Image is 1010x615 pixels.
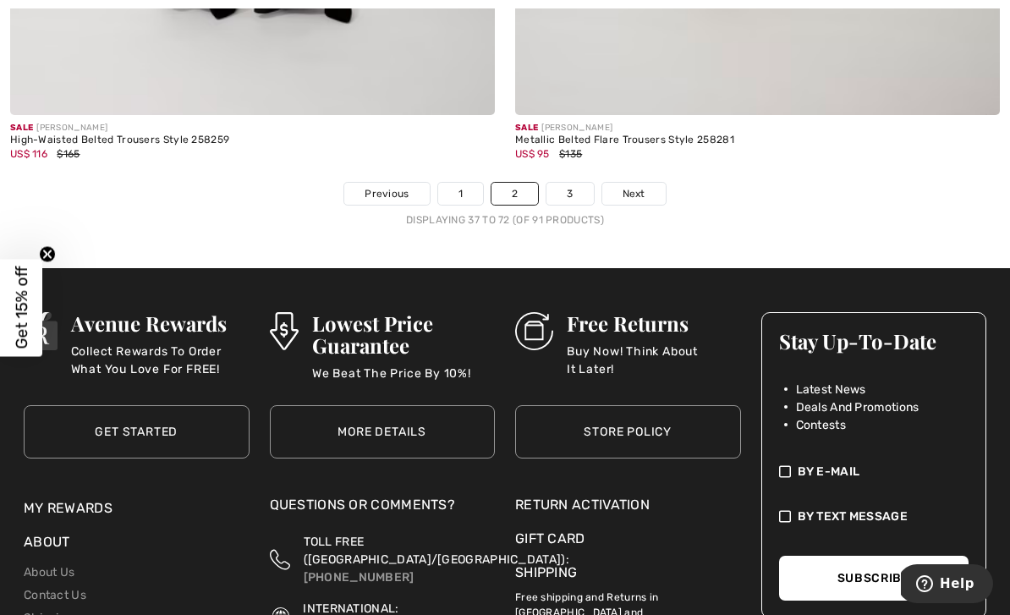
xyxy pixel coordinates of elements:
span: Deals And Promotions [796,398,919,416]
span: Get 15% off [12,266,31,349]
span: $135 [559,148,582,160]
span: Contests [796,416,846,434]
div: Metallic Belted Flare Trousers Style 258281 [515,135,1000,146]
button: Close teaser [39,245,56,262]
a: 3 [546,183,593,205]
h3: Avenue Rewards [71,312,250,334]
p: Collect Rewards To Order What You Love For FREE! [71,343,250,376]
span: $165 [57,148,80,160]
button: Subscribe [779,556,969,601]
h3: Stay Up-To-Date [779,330,969,352]
a: 2 [491,183,538,205]
div: About [24,532,250,561]
span: US$ 95 [515,148,550,160]
div: [PERSON_NAME] [10,122,495,135]
a: Next [602,183,666,205]
img: check [779,508,791,525]
span: By E-mail [798,463,860,480]
a: 1 [438,183,483,205]
a: Store Policy [515,405,741,459]
a: My Rewards [24,500,113,516]
a: About Us [24,565,74,579]
span: By Text Message [798,508,908,525]
div: High-Waisted Belted Trousers Style 258259 [10,135,495,146]
span: Latest News [796,381,866,398]
div: Questions or Comments? [270,495,496,524]
h3: Lowest Price Guarantee [312,312,495,356]
a: [PHONE_NUMBER] [304,570,414,585]
img: Free Returns [515,312,553,350]
p: Buy Now! Think About It Later! [567,343,741,376]
a: Return Activation [515,495,741,515]
p: We Beat The Price By 10%! [312,365,495,398]
img: Lowest Price Guarantee [270,312,299,350]
img: check [779,463,791,480]
a: Contact Us [24,588,86,602]
span: US$ 116 [10,148,47,160]
span: Previous [365,186,409,201]
a: Gift Card [515,529,741,549]
a: Shipping [515,564,577,580]
a: Get Started [24,405,250,459]
span: Sale [10,123,33,133]
div: [PERSON_NAME] [515,122,1000,135]
a: More Details [270,405,496,459]
span: Sale [515,123,538,133]
img: Toll Free (Canada/US) [270,533,290,586]
iframe: Opens a widget where you can find more information [901,564,993,607]
span: Next [623,186,645,201]
a: Previous [344,183,429,205]
h3: Free Returns [567,312,741,334]
span: TOLL FREE ([GEOGRAPHIC_DATA]/[GEOGRAPHIC_DATA]): [304,535,569,567]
